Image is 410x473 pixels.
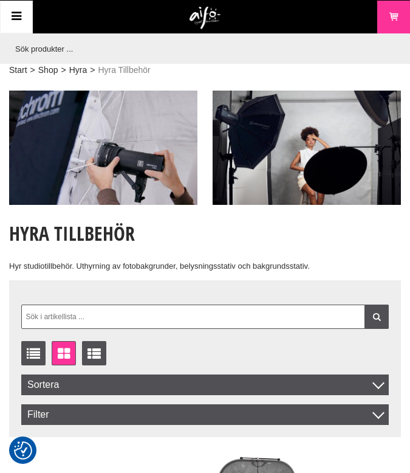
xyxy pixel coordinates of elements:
a: Fönstervisning [52,341,76,365]
p: Hyr studiotillbehör. Uthyrning av fotobakgrunder, belysningsstativ och bakgrundsstativ. [9,260,401,273]
img: Annons:001 ban-rental-003.jpg [9,91,197,205]
a: Hyra [69,64,87,77]
a: Start [9,64,27,77]
input: Sök produkter ... [9,33,395,64]
button: Samtyckesinställningar [14,440,32,461]
span: > [61,64,66,77]
span: Sortera [21,375,389,395]
span: > [30,64,35,77]
div: Filter [21,404,389,425]
a: Listvisning [21,341,46,365]
span: > [90,64,95,77]
a: Shop [38,64,58,77]
h1: Hyra Tillbehör [9,220,401,247]
img: Revisit consent button [14,441,32,460]
img: logo.png [190,7,220,30]
span: Hyra Tillbehör [98,64,150,77]
img: Annons:002 ban-rental-005.jpg [213,91,401,205]
input: Sök i artikellista ... [21,305,389,329]
a: Filtrera [364,305,389,329]
a: Utökad listvisning [82,341,106,365]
